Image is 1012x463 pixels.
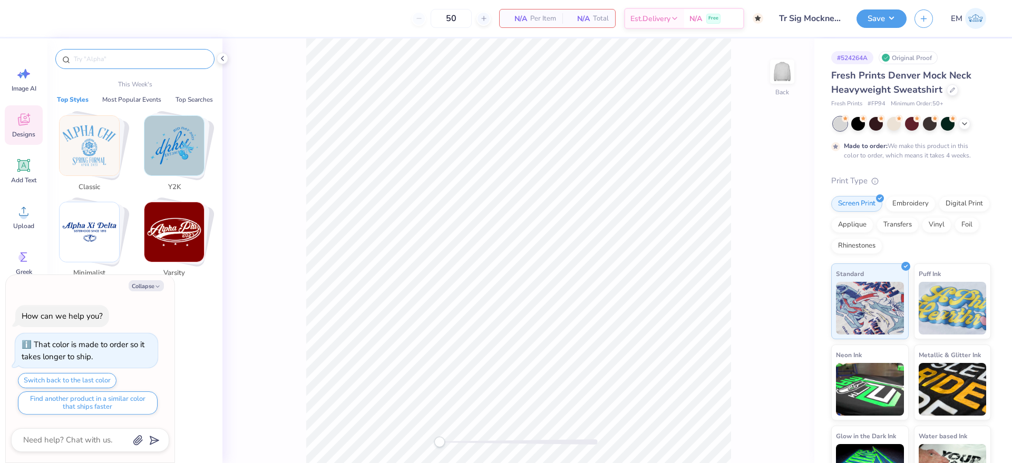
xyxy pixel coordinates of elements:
[831,238,882,254] div: Rhinestones
[708,15,718,22] span: Free
[72,268,106,279] span: Minimalist
[431,9,472,28] input: – –
[877,217,919,233] div: Transfers
[844,141,974,160] div: We make this product in this color to order, which means it takes 4 weeks.
[919,268,941,279] span: Puff Ink
[506,13,527,24] span: N/A
[831,175,991,187] div: Print Type
[946,8,991,29] a: EM
[530,13,556,24] span: Per Item
[157,268,191,279] span: Varsity
[965,8,986,29] img: Edlyn May Silvestre
[951,13,962,25] span: EM
[836,430,896,441] span: Glow in the Dark Ink
[144,116,204,175] img: Y2K
[172,94,216,105] button: Top Searches
[18,391,158,415] button: Find another product in a similar color that ships faster
[630,13,670,24] span: Est. Delivery
[831,217,873,233] div: Applique
[16,268,32,276] span: Greek
[73,54,208,64] input: Try "Alpha"
[939,196,990,212] div: Digital Print
[836,282,904,334] img: Standard
[53,202,132,283] button: Stack Card Button Minimalist
[891,100,943,109] span: Minimum Order: 50 +
[919,430,967,441] span: Water based Ink
[22,339,144,362] div: That color is made to order so it takes longer to ship.
[922,217,951,233] div: Vinyl
[129,280,164,291] button: Collapse
[689,13,702,24] span: N/A
[885,196,936,212] div: Embroidery
[831,196,882,212] div: Screen Print
[831,100,862,109] span: Fresh Prints
[60,116,119,175] img: Classic
[836,268,864,279] span: Standard
[831,51,873,64] div: # 524264A
[138,202,217,283] button: Stack Card Button Varsity
[53,115,132,196] button: Stack Card Button Classic
[593,13,609,24] span: Total
[836,349,862,360] span: Neon Ink
[857,9,907,28] button: Save
[772,61,793,82] img: Back
[144,202,204,262] img: Varsity
[54,94,92,105] button: Top Styles
[99,94,164,105] button: Most Popular Events
[22,311,103,321] div: How can we help you?
[60,202,119,262] img: Minimalist
[18,373,116,388] button: Switch back to the last color
[569,13,590,24] span: N/A
[12,130,35,139] span: Designs
[919,349,981,360] span: Metallic & Glitter Ink
[919,363,987,416] img: Metallic & Glitter Ink
[138,115,217,196] button: Stack Card Button Y2K
[434,437,445,447] div: Accessibility label
[118,80,152,89] p: This Week's
[11,176,36,184] span: Add Text
[775,87,789,97] div: Back
[868,100,885,109] span: # FP94
[955,217,979,233] div: Foil
[157,182,191,193] span: Y2K
[879,51,938,64] div: Original Proof
[771,8,849,29] input: Untitled Design
[72,182,106,193] span: Classic
[844,142,888,150] strong: Made to order:
[831,69,971,96] span: Fresh Prints Denver Mock Neck Heavyweight Sweatshirt
[12,84,36,93] span: Image AI
[13,222,34,230] span: Upload
[836,363,904,416] img: Neon Ink
[919,282,987,334] img: Puff Ink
